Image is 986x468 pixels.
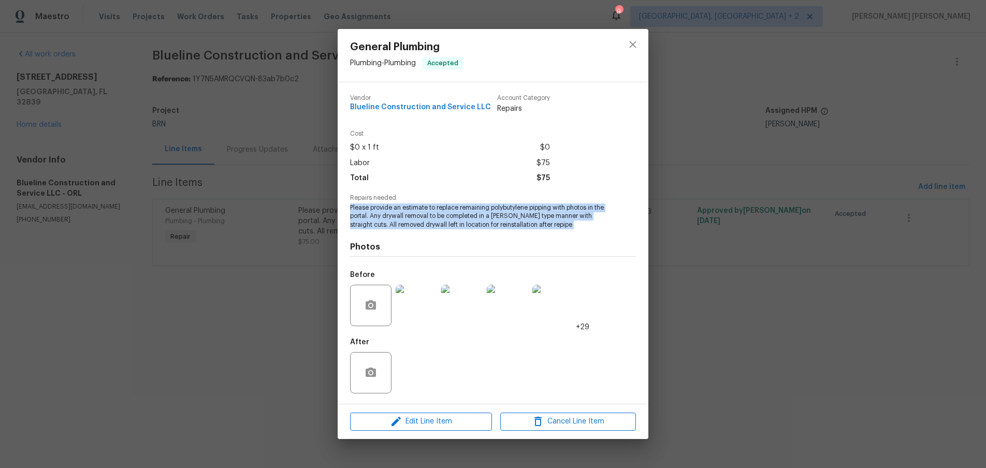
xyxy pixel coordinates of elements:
[497,104,550,114] span: Repairs
[423,58,462,68] span: Accepted
[353,415,489,428] span: Edit Line Item
[503,415,633,428] span: Cancel Line Item
[350,95,491,101] span: Vendor
[350,140,379,155] span: $0 x 1 ft
[350,41,463,53] span: General Plumbing
[350,130,550,137] span: Cost
[540,140,550,155] span: $0
[536,156,550,171] span: $75
[500,413,636,431] button: Cancel Line Item
[350,156,370,171] span: Labor
[497,95,550,101] span: Account Category
[350,104,491,111] span: Blueline Construction and Service LLC
[620,32,645,57] button: close
[350,339,369,346] h5: After
[350,195,636,201] span: Repairs needed
[350,60,416,67] span: Plumbing - Plumbing
[615,6,622,17] div: 9
[576,322,589,332] span: +29
[350,242,636,252] h4: Photos
[350,203,607,229] span: Please provide an estimate to replace remaining polybutylene pipping with photos in the portal. A...
[350,171,369,186] span: Total
[536,171,550,186] span: $75
[350,271,375,279] h5: Before
[350,413,492,431] button: Edit Line Item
